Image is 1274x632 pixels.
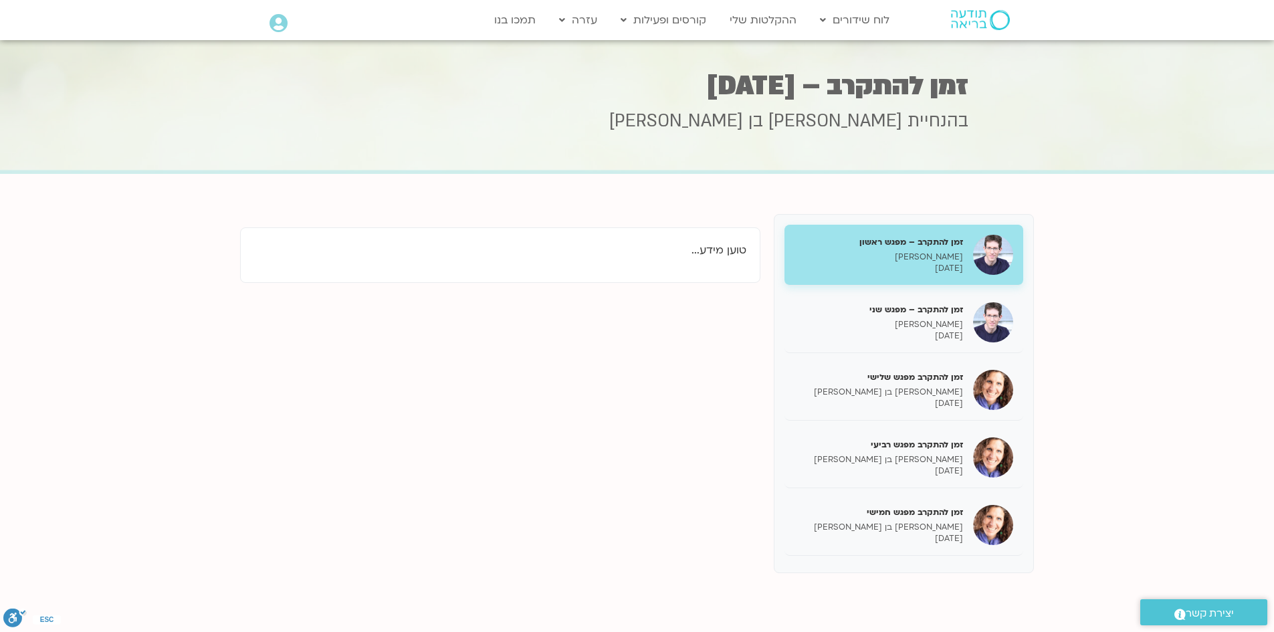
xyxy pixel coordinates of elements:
a: ההקלטות שלי [723,7,803,33]
h5: זמן להתקרב מפגש חמישי [794,506,963,518]
a: יצירת קשר [1140,599,1267,625]
p: [PERSON_NAME] בן [PERSON_NAME] [794,454,963,465]
a: לוח שידורים [813,7,896,33]
img: זמן להתקרב מפגש שלישי [973,370,1013,410]
h5: זמן להתקרב מפגש שלישי [794,371,963,383]
p: [DATE] [794,263,963,274]
span: יצירת קשר [1186,605,1234,623]
img: תודעה בריאה [951,10,1010,30]
img: זמן להתקרב מפגש רביעי [973,437,1013,478]
p: [PERSON_NAME] בן [PERSON_NAME] [794,522,963,533]
h5: זמן להתקרב – מפגש ראשון [794,236,963,248]
img: זמן להתקרב – מפגש ראשון [973,235,1013,275]
p: טוען מידע... [254,241,746,259]
img: זמן להתקרב – מפגש שני [973,302,1013,342]
span: בהנחיית [908,109,968,133]
a: עזרה [552,7,604,33]
img: זמן להתקרב מפגש חמישי [973,505,1013,545]
p: [PERSON_NAME] [794,319,963,330]
p: [DATE] [794,398,963,409]
h5: זמן להתקרב – מפגש שני [794,304,963,316]
p: [DATE] [794,465,963,477]
span: [PERSON_NAME] בן [PERSON_NAME] [609,109,902,133]
p: [PERSON_NAME] [794,251,963,263]
p: [DATE] [794,533,963,544]
h1: זמן להתקרב – [DATE] [306,73,968,99]
h5: זמן להתקרב מפגש רביעי [794,439,963,451]
a: תמכו בנו [488,7,542,33]
p: [PERSON_NAME] בן [PERSON_NAME] [794,387,963,398]
a: קורסים ופעילות [614,7,713,33]
p: [DATE] [794,330,963,342]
